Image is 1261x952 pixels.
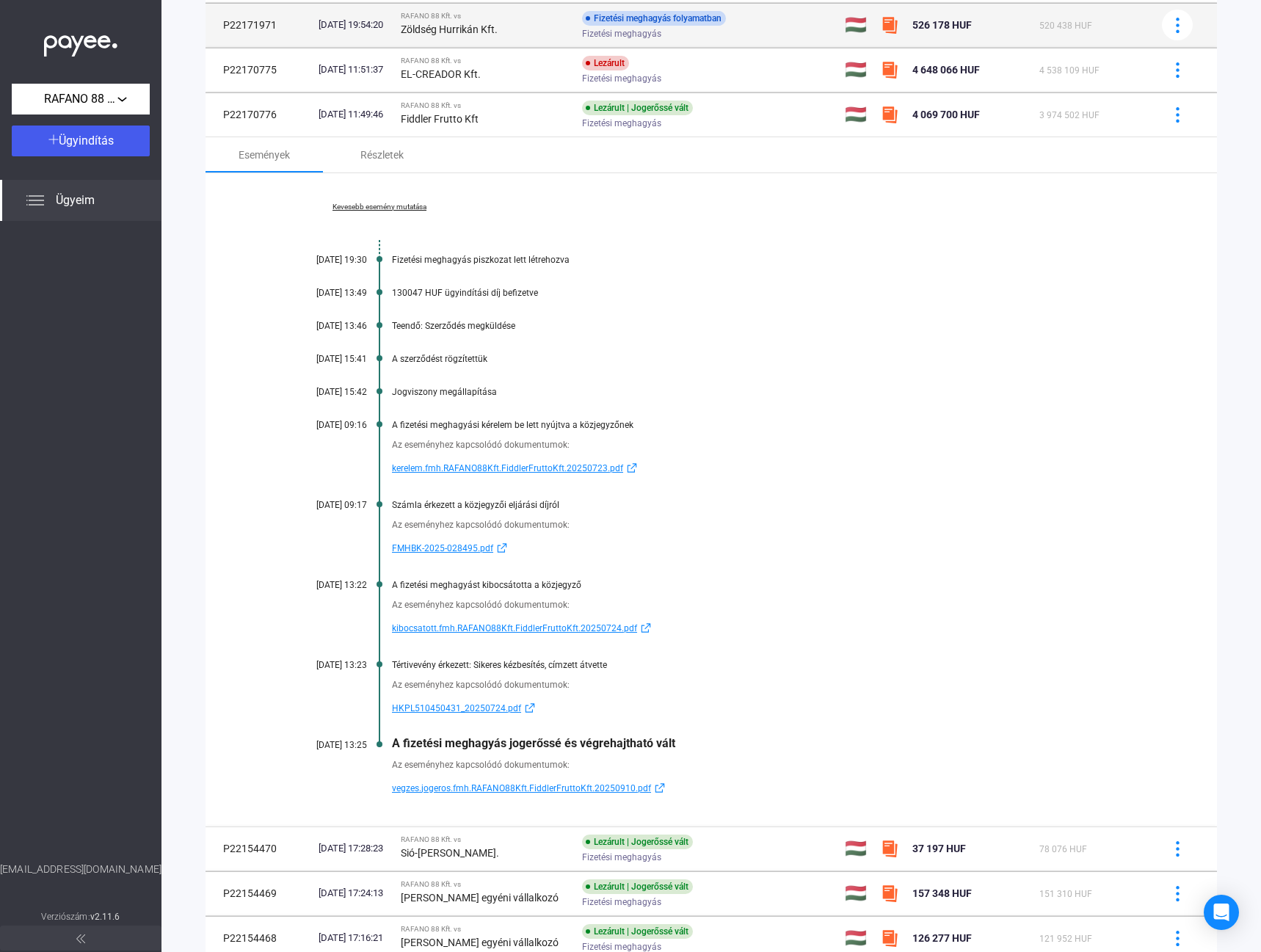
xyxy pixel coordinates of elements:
button: RAFANO 88 Kft. [12,84,150,115]
td: P22170776 [206,92,313,137]
span: vegzes.jogeros.fmh.RAFANO88Kft.FiddlerFruttoKft.20250910.pdf [392,780,651,797]
td: 🇭🇺 [839,48,875,92]
span: Fizetési meghagyás [582,849,661,866]
div: [DATE] 11:49:46 [319,107,388,122]
div: RAFANO 88 Kft. vs [401,57,570,65]
img: arrow-double-left-grey.svg [76,934,85,943]
div: Események [239,146,290,164]
div: Az eseményhez kapcsolódó dokumentumok: [392,677,1144,692]
div: Az eseményhez kapcsolódó dokumentumok: [392,517,1144,532]
img: szamlazzhu-mini [881,16,898,34]
td: 🇭🇺 [839,871,875,915]
div: [DATE] 15:41 [279,354,367,364]
div: Tértivevény érkezett: Sikeres kézbesítés, címzett átvette [392,660,1144,670]
div: [DATE] 17:24:13 [319,886,388,901]
div: Lezárult | Jogerőssé vált [582,924,693,939]
button: more-blue [1162,54,1193,85]
a: kibocsatott.fmh.RAFANO88Kft.FiddlerFruttoKft.20250724.pdfexternal-link-blue [392,619,1144,637]
span: RAFANO 88 Kft. [44,90,117,108]
div: [DATE] 19:30 [279,255,367,265]
img: more-blue [1170,886,1185,901]
div: [DATE] 13:25 [279,740,367,750]
span: Ügyindítás [59,134,114,148]
div: RAFANO 88 Kft. vs [401,12,570,21]
span: Ügyeim [56,192,95,209]
div: Az eseményhez kapcsolódó dokumentumok: [392,437,1144,452]
span: 37 197 HUF [912,843,966,854]
button: more-blue [1162,99,1193,130]
strong: EL-CREADOR Kft. [401,68,481,80]
span: FMHBK-2025-028495.pdf [392,539,493,557]
td: P22170775 [206,48,313,92]
div: [DATE] 13:22 [279,580,367,590]
img: szamlazzhu-mini [881,929,898,947]
img: szamlazzhu-mini [881,840,898,857]
div: A szerződést rögzítettük [392,354,1144,364]
span: 4 538 109 HUF [1039,65,1100,76]
td: P22171971 [206,3,313,47]
td: 🇭🇺 [839,826,875,871]
div: 130047 HUF ügyindítási díj befizetve [392,288,1144,298]
strong: [PERSON_NAME] egyéni vállalkozó [401,937,559,948]
td: P22154469 [206,871,313,915]
span: Fizetési meghagyás [582,893,661,911]
img: external-link-blue [493,542,511,553]
div: A fizetési meghagyási kérelem be lett nyújtva a közjegyzőnek [392,420,1144,430]
div: [DATE] 09:17 [279,500,367,510]
button: more-blue [1162,10,1193,40]
span: Fizetési meghagyás [582,115,661,132]
span: 157 348 HUF [912,887,972,899]
button: more-blue [1162,833,1193,864]
div: A fizetési meghagyás jogerőssé és végrehajtható vált [392,736,1144,750]
a: HKPL510450431_20250724.pdfexternal-link-blue [392,700,1144,717]
strong: v2.11.6 [90,912,120,922]
div: [DATE] 13:46 [279,321,367,331]
img: list.svg [26,192,44,209]
div: Számla érkezett a közjegyzői eljárási díjról [392,500,1144,510]
button: Ügyindítás [12,126,150,156]
td: 🇭🇺 [839,3,875,47]
div: RAFANO 88 Kft. vs [401,835,570,844]
img: white-payee-white-dot.svg [44,27,117,57]
strong: Zöldség Hurrikán Kft. [401,23,498,35]
img: plus-white.svg [48,134,59,145]
a: vegzes.jogeros.fmh.RAFANO88Kft.FiddlerFruttoKft.20250910.pdfexternal-link-blue [392,780,1144,797]
a: Kevesebb esemény mutatása [279,203,480,211]
span: 78 076 HUF [1039,844,1087,854]
img: szamlazzhu-mini [881,884,898,902]
img: external-link-blue [521,702,539,713]
div: [DATE] 17:16:21 [319,931,388,945]
div: A fizetési meghagyást kibocsátotta a közjegyző [392,580,1144,590]
div: Open Intercom Messenger [1204,895,1239,930]
img: szamlazzhu-mini [881,61,898,79]
img: more-blue [1170,62,1185,78]
span: 126 277 HUF [912,932,972,944]
img: more-blue [1170,931,1185,946]
img: szamlazzhu-mini [881,106,898,123]
img: external-link-blue [637,622,655,633]
span: 526 178 HUF [912,19,972,31]
div: Részletek [360,146,404,164]
span: 4 069 700 HUF [912,109,980,120]
span: Fizetési meghagyás [582,25,661,43]
div: [DATE] 13:23 [279,660,367,670]
strong: Sió-[PERSON_NAME]. [401,847,499,859]
div: RAFANO 88 Kft. vs [401,880,570,889]
div: [DATE] 11:51:37 [319,62,388,77]
div: Teendő: Szerződés megküldése [392,321,1144,331]
img: external-link-blue [651,782,669,793]
div: Lezárult | Jogerőssé vált [582,879,693,894]
span: 151 310 HUF [1039,889,1092,899]
div: Jogviszony megállapítása [392,387,1144,397]
div: Lezárult | Jogerőssé vált [582,835,693,849]
strong: [PERSON_NAME] egyéni vállalkozó [401,892,559,904]
a: kerelem.fmh.RAFANO88Kft.FiddlerFruttoKft.20250723.pdfexternal-link-blue [392,459,1144,477]
div: Fizetési meghagyás folyamatban [582,11,726,26]
button: more-blue [1162,878,1193,909]
img: external-link-blue [623,462,641,473]
span: Fizetési meghagyás [582,70,661,87]
img: more-blue [1170,18,1185,33]
span: 520 438 HUF [1039,21,1092,31]
td: P22154470 [206,826,313,871]
span: 121 952 HUF [1039,934,1092,944]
